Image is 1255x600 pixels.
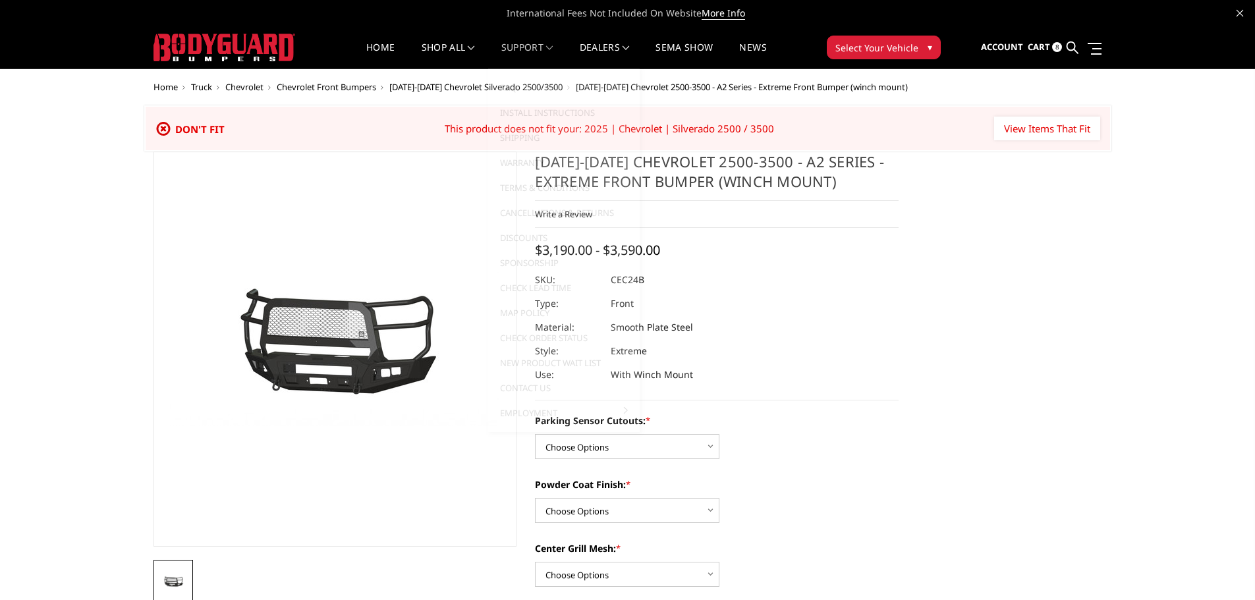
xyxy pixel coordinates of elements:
a: Install Instructions [493,100,634,125]
a: News [739,43,766,68]
label: Center Grill Mesh: [535,541,899,555]
dd: Smooth Plate Steel [611,315,693,339]
span: Cart [1028,41,1050,53]
a: Discounts [493,225,634,250]
a: Check Lead Time [493,275,634,300]
a: Support [501,43,553,68]
a: FAQ [493,75,634,100]
span: Select Your Vehicle [835,41,918,55]
a: Home [153,81,178,93]
a: Terms & Conditions [493,175,634,200]
a: [DATE]-[DATE] Chevrolet Silverado 2500/3500 [389,81,563,93]
img: BODYGUARD BUMPERS [153,34,295,61]
a: Employment [493,400,634,425]
a: Sponsorship [493,250,634,275]
button: Select Your Vehicle [827,36,941,59]
iframe: Chat Widget [1189,537,1255,600]
a: SEMA Show [655,43,713,68]
span: 8 [1052,42,1062,52]
a: Chevrolet [225,81,264,93]
span: [DATE]-[DATE] Chevrolet 2500-3500 - A2 Series - Extreme Front Bumper (winch mount) [576,81,908,93]
div: This product does not fit your: 2025 | Chevrolet | Silverado 2500 / 3500 [445,121,774,136]
a: Cart 8 [1028,30,1062,65]
span: ▾ [928,40,932,54]
a: Truck [191,81,212,93]
span: Account [981,41,1023,53]
a: Dealers [580,43,630,68]
h1: [DATE]-[DATE] Chevrolet 2500-3500 - A2 Series - Extreme Front Bumper (winch mount) [535,151,899,201]
a: MAP Policy [493,300,634,325]
label: Parking Sensor Cutouts: [535,414,899,427]
a: More Info [702,7,745,20]
span: Don't Fit [175,123,225,136]
a: shop all [422,43,475,68]
a: Shipping [493,125,634,150]
a: Home [366,43,395,68]
label: Powder Coat Finish: [535,477,899,491]
a: Cancellations & Returns [493,200,634,225]
a: Account [981,30,1023,65]
img: 2024-2025 Chevrolet 2500-3500 - A2 Series - Extreme Front Bumper (winch mount) [157,575,189,590]
a: New Product Wait List [493,350,634,375]
a: Warranty [493,150,634,175]
a: 2024-2025 Chevrolet 2500-3500 - A2 Series - Extreme Front Bumper (winch mount) [153,151,517,547]
a: Check Order Status [493,325,634,350]
a: Chevrolet Front Bumpers [277,81,376,93]
input: View Items That Fit [994,117,1100,140]
dd: With Winch Mount [611,363,693,387]
a: Contact Us [493,375,634,400]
